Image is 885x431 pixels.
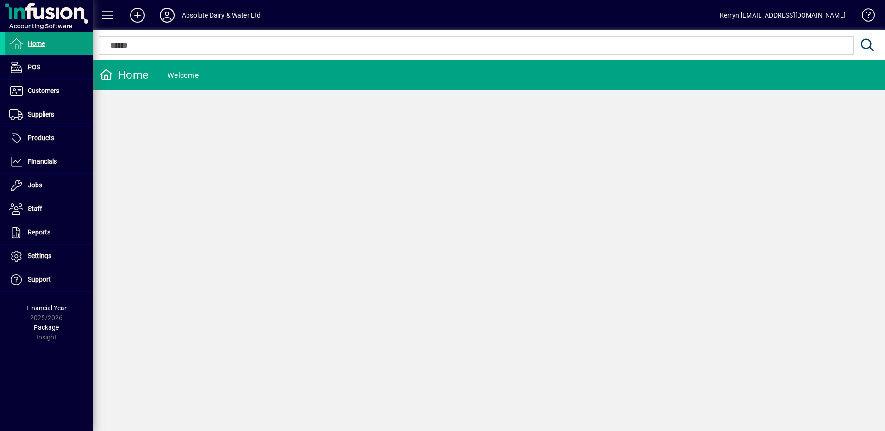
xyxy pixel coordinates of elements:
[5,268,93,291] a: Support
[5,80,93,103] a: Customers
[182,8,261,23] div: Absolute Dairy & Water Ltd
[5,127,93,150] a: Products
[168,68,199,83] div: Welcome
[28,63,40,71] span: POS
[28,134,54,142] span: Products
[855,2,873,32] a: Knowledge Base
[720,8,846,23] div: Kerryn [EMAIL_ADDRESS][DOMAIN_NAME]
[28,252,51,259] span: Settings
[5,174,93,197] a: Jobs
[5,103,93,126] a: Suppliers
[5,197,93,221] a: Staff
[28,111,54,118] span: Suppliers
[28,158,57,165] span: Financials
[26,304,67,312] span: Financial Year
[100,68,149,82] div: Home
[5,56,93,79] a: POS
[152,7,182,24] button: Profile
[28,276,51,283] span: Support
[5,150,93,173] a: Financials
[123,7,152,24] button: Add
[28,181,42,189] span: Jobs
[34,324,59,331] span: Package
[28,40,45,47] span: Home
[28,87,59,94] span: Customers
[28,205,42,212] span: Staff
[5,221,93,244] a: Reports
[28,228,50,236] span: Reports
[5,245,93,268] a: Settings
